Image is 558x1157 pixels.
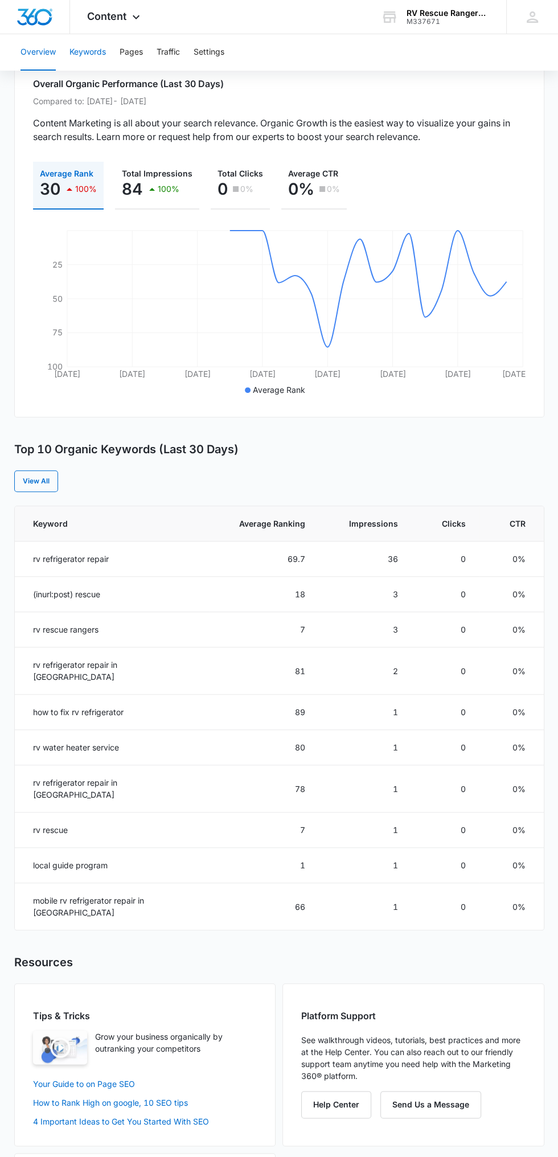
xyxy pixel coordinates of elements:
td: how to fix rv refrigerator [15,695,209,730]
td: 80 [209,730,319,765]
td: 7 [209,612,319,647]
td: 0 [412,813,479,848]
td: 1 [319,813,412,848]
td: 0% [479,883,544,930]
span: Average Rank [40,169,93,178]
p: 0 [218,180,228,198]
p: Platform Support [301,1009,526,1023]
td: 0% [479,848,544,883]
td: 0 [412,541,479,577]
tspan: 25 [52,260,63,269]
p: Content Marketing is all about your search relevance. Organic Growth is the easiest way to visual... [33,116,526,143]
td: 2 [319,647,412,695]
span: Keyword [33,518,179,530]
td: 0 [412,765,479,813]
td: 0% [479,813,544,848]
td: 1 [319,695,412,730]
span: Total Impressions [122,169,192,178]
td: 3 [319,577,412,612]
td: 3 [319,612,412,647]
p: Compared to: [DATE] - [DATE] [33,95,526,107]
td: 0% [479,765,544,813]
td: 1 [209,848,319,883]
button: Help Center [301,1091,371,1118]
tspan: [DATE] [184,369,210,379]
td: 0% [479,647,544,695]
td: 0 [412,577,479,612]
td: 1 [319,730,412,765]
td: 0 [412,695,479,730]
button: Overview [20,34,56,71]
td: 81 [209,647,319,695]
td: 0 [412,647,479,695]
td: 69.7 [209,541,319,577]
span: Total Clicks [218,169,263,178]
tspan: [DATE] [119,369,145,379]
td: 7 [209,813,319,848]
td: 0% [479,695,544,730]
tspan: [DATE] [249,369,275,379]
span: Content [87,10,126,22]
p: 100% [158,185,179,193]
a: How to Rank High on google, 10 SEO tips [33,1098,188,1107]
td: 0% [479,730,544,765]
div: account name [407,9,490,18]
button: Keywords [69,34,106,71]
h3: Resources [14,955,73,970]
td: 0 [412,730,479,765]
td: 1 [319,848,412,883]
p: 30 [40,180,60,198]
button: Pages [120,34,143,71]
td: 0 [412,883,479,930]
span: Average Ranking [239,518,305,530]
td: 89 [209,695,319,730]
a: Send Us a Message [380,1099,481,1109]
tspan: 75 [52,327,63,337]
td: 1 [319,883,412,930]
img: Content Overview [33,1031,87,1064]
td: 78 [209,765,319,813]
td: 0 [412,848,479,883]
p: Grow your business organically by outranking your competitors [95,1031,257,1064]
td: rv water heater service [15,730,209,765]
td: rv refrigerator repair in [GEOGRAPHIC_DATA] [15,765,209,813]
tspan: [DATE] [502,369,528,379]
td: rv rescue [15,813,209,848]
td: 36 [319,541,412,577]
h3: Top 10 Organic Keywords (Last 30 Days) [14,442,239,457]
span: CTR [510,518,526,530]
p: Tips & Tricks [33,1009,257,1023]
td: rv rescue rangers [15,612,209,647]
td: 0% [479,541,544,577]
h2: Overall Organic Performance (Last 30 Days) [33,77,526,91]
td: local guide program [15,848,209,883]
td: (inurl:post) rescue [15,577,209,612]
tspan: [DATE] [314,369,340,379]
div: account id [407,18,490,26]
td: 0% [479,612,544,647]
button: Traffic [157,34,180,71]
span: Average CTR [288,169,338,178]
span: Average Rank [253,385,305,395]
tspan: 100 [47,362,63,371]
tspan: 50 [52,293,63,303]
td: 1 [319,765,412,813]
td: 66 [209,883,319,930]
td: 0% [479,577,544,612]
button: Send Us a Message [380,1091,481,1118]
tspan: [DATE] [379,369,405,379]
p: 0% [240,185,253,193]
a: View All [14,470,58,492]
tspan: [DATE] [54,369,80,379]
p: 84 [122,180,143,198]
span: Impressions [349,518,398,530]
td: mobile rv refrigerator repair in [GEOGRAPHIC_DATA] [15,883,209,930]
button: Settings [194,34,224,71]
a: Help Center [301,1099,380,1109]
p: See walkthrough videos, tutorials, best practices and more at the Help Center. You can also reach... [301,1034,526,1082]
td: rv refrigerator repair [15,541,209,577]
td: rv refrigerator repair in [GEOGRAPHIC_DATA] [15,647,209,695]
p: 0% [327,185,340,193]
p: 0% [288,180,314,198]
td: 0 [412,612,479,647]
